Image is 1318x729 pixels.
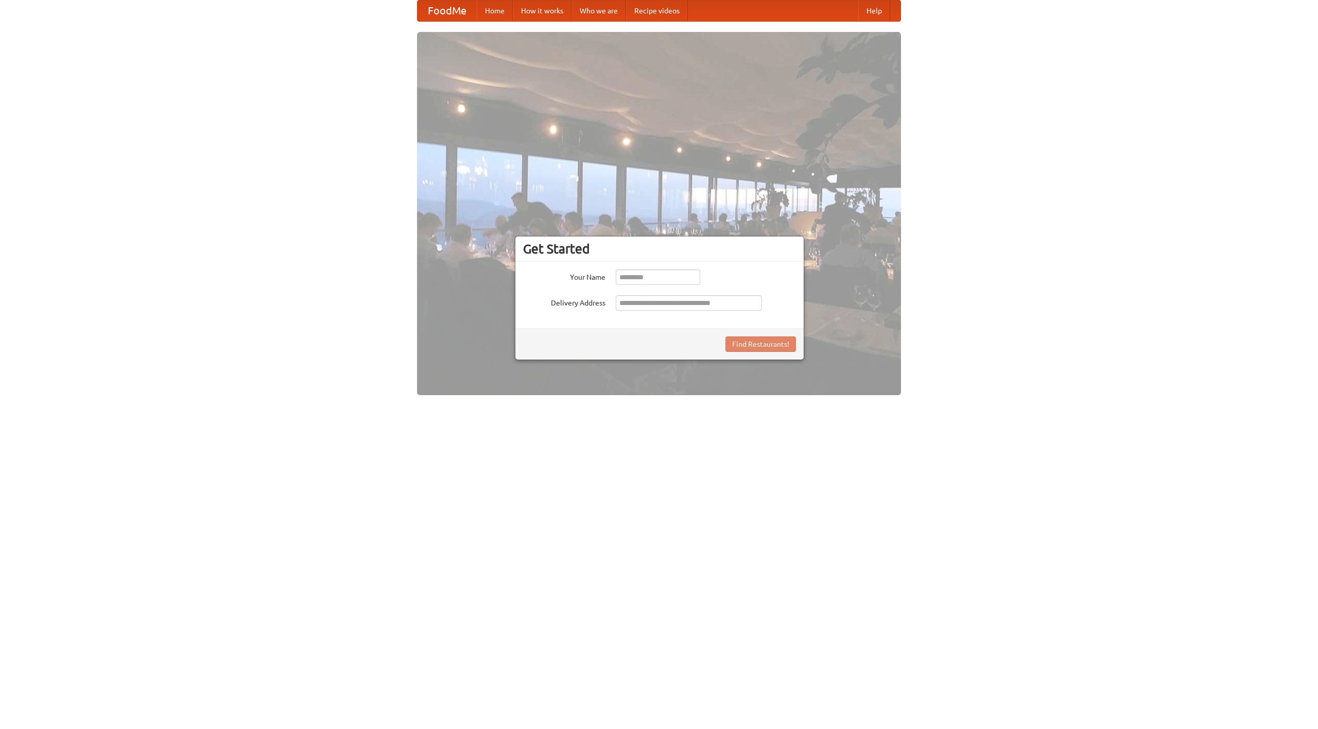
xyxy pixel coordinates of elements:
a: Who we are [571,1,626,21]
label: Delivery Address [523,295,605,308]
a: How it works [513,1,571,21]
a: Home [477,1,513,21]
a: FoodMe [418,1,477,21]
button: Find Restaurants! [725,336,796,352]
a: Help [858,1,890,21]
h3: Get Started [523,241,796,257]
a: Recipe videos [626,1,688,21]
label: Your Name [523,269,605,282]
